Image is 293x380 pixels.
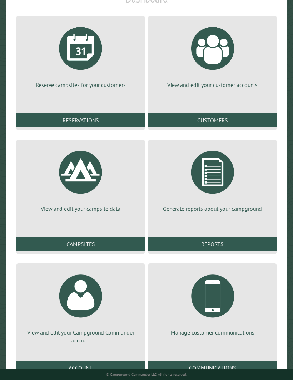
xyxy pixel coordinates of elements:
p: Generate reports about your campground [157,205,268,213]
p: View and edit your customer accounts [157,81,268,89]
a: View and edit your campsite data [25,145,136,213]
a: Customers [148,113,277,127]
p: Manage customer communications [157,328,268,336]
a: Campsites [16,237,145,251]
a: Account [16,361,145,375]
a: Generate reports about your campground [157,145,268,213]
a: View and edit your Campground Commander account [25,269,136,345]
a: View and edit your customer accounts [157,21,268,89]
small: © Campground Commander LLC. All rights reserved. [106,372,187,377]
a: Reservations [16,113,145,127]
a: Reserve campsites for your customers [25,21,136,89]
p: View and edit your Campground Commander account [25,328,136,345]
p: Reserve campsites for your customers [25,81,136,89]
a: Reports [148,237,277,251]
p: View and edit your campsite data [25,205,136,213]
a: Manage customer communications [157,269,268,336]
a: Communications [148,361,277,375]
